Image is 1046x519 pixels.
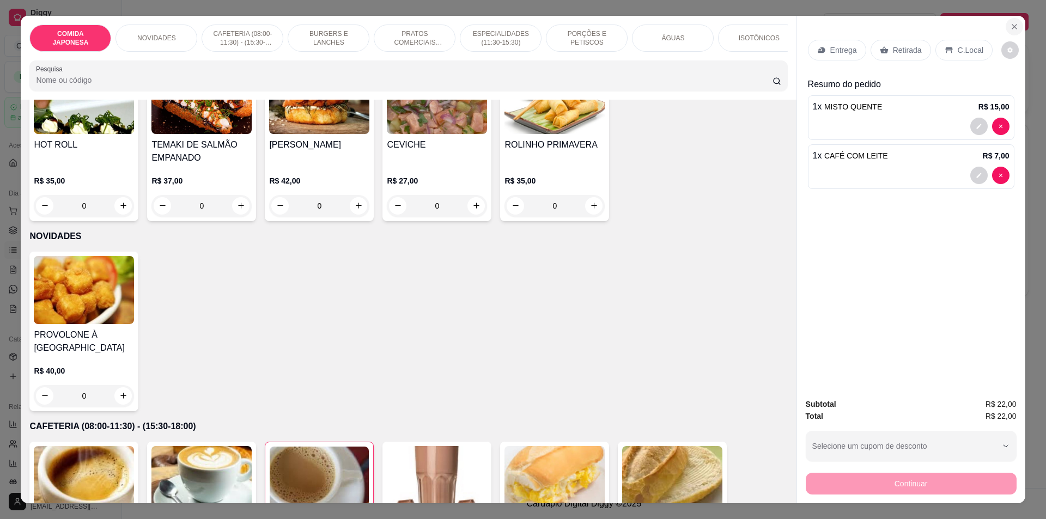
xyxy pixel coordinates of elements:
[137,34,176,42] p: NOVIDADES
[992,167,1009,184] button: decrease-product-quantity
[986,410,1017,422] span: R$ 22,00
[813,100,883,113] p: 1 x
[983,150,1009,161] p: R$ 7,00
[34,175,134,186] p: R$ 35,00
[151,66,252,134] img: product-image
[739,34,780,42] p: ISOTÔNICOS
[383,29,446,47] p: PRATOS COMERCIAIS (11:30-15:30)
[504,138,605,151] h4: ROLINHO PRIMAVERA
[34,138,134,151] h4: HOT ROLL
[387,66,487,134] img: product-image
[29,230,787,243] p: NOVIDADES
[893,45,922,56] p: Retirada
[151,446,252,514] img: product-image
[151,175,252,186] p: R$ 37,00
[1006,18,1023,35] button: Close
[114,197,132,215] button: increase-product-quantity
[34,365,134,376] p: R$ 40,00
[154,197,171,215] button: decrease-product-quantity
[34,66,134,134] img: product-image
[992,118,1009,135] button: decrease-product-quantity
[808,78,1014,91] p: Resumo do pedido
[806,431,1017,461] button: Selecione um cupom de desconto
[622,446,722,514] img: product-image
[36,75,772,86] input: Pesquisa
[467,197,485,215] button: increase-product-quantity
[151,138,252,164] h4: TEMAKI DE SALMÃO EMPANADO
[34,328,134,355] h4: PROVOLONE À [GEOGRAPHIC_DATA]
[36,64,66,74] label: Pesquisa
[661,34,684,42] p: ÁGUAS
[39,29,102,47] p: COMIDA JAPONESA
[469,29,532,47] p: ESPECIALIDADES (11:30-15:30)
[269,66,369,134] img: product-image
[271,197,289,215] button: decrease-product-quantity
[270,447,369,515] img: product-image
[232,197,250,215] button: increase-product-quantity
[297,29,360,47] p: BURGERS E LANCHES
[387,138,487,151] h4: CEVICHE
[970,118,988,135] button: decrease-product-quantity
[970,167,988,184] button: decrease-product-quantity
[34,446,134,514] img: product-image
[806,412,823,420] strong: Total
[389,197,406,215] button: decrease-product-quantity
[36,197,53,215] button: decrease-product-quantity
[986,398,1017,410] span: R$ 22,00
[504,175,605,186] p: R$ 35,00
[269,175,369,186] p: R$ 42,00
[1001,41,1019,59] button: decrease-product-quantity
[387,175,487,186] p: R$ 27,00
[29,420,787,433] p: CAFETERIA (08:00-11:30) - (15:30-18:00)
[830,45,857,56] p: Entrega
[824,102,882,111] span: MISTO QUENTE
[36,387,53,405] button: decrease-product-quantity
[387,446,487,514] img: product-image
[504,446,605,514] img: product-image
[350,197,367,215] button: increase-product-quantity
[269,138,369,151] h4: [PERSON_NAME]
[34,256,134,324] img: product-image
[806,400,836,408] strong: Subtotal
[824,151,888,160] span: CAFÉ COM LEITE
[958,45,983,56] p: C.Local
[978,101,1009,112] p: R$ 15,00
[211,29,274,47] p: CAFETERIA (08:00-11:30) - (15:30-18:00)
[555,29,618,47] p: PORÇÕES E PETISCOS
[504,66,605,134] img: product-image
[813,149,888,162] p: 1 x
[114,387,132,405] button: increase-product-quantity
